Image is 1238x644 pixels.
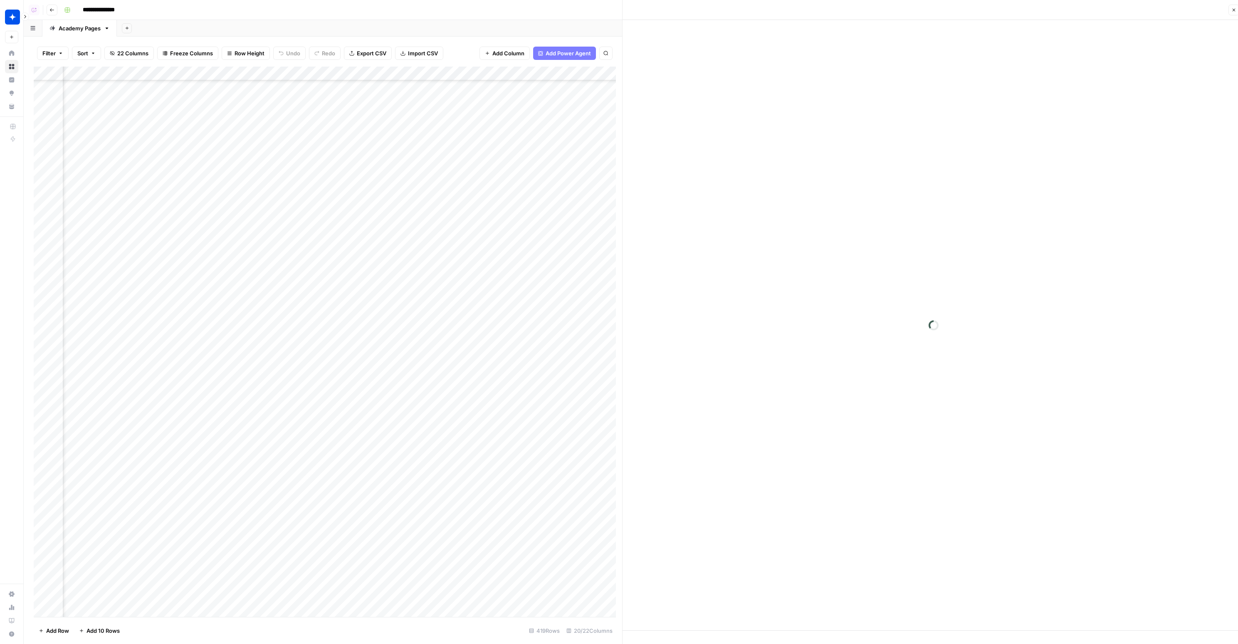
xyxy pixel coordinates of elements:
button: Add Row [34,624,74,637]
a: Academy Pages [42,20,117,37]
button: Add Column [479,47,530,60]
span: Add Column [492,49,524,57]
button: Workspace: Wiz [5,7,18,27]
button: Row Height [222,47,270,60]
span: Row Height [235,49,264,57]
a: Home [5,47,18,60]
div: Academy Pages [59,24,101,32]
span: Export CSV [357,49,386,57]
span: Undo [286,49,300,57]
a: Browse [5,60,18,73]
button: Redo [309,47,341,60]
a: Settings [5,587,18,601]
a: Insights [5,73,18,87]
button: Export CSV [344,47,392,60]
span: Filter [42,49,56,57]
span: Freeze Columns [170,49,213,57]
button: 22 Columns [104,47,154,60]
span: Redo [322,49,335,57]
a: Your Data [5,100,18,113]
button: Import CSV [395,47,443,60]
span: Add Power Agent [546,49,591,57]
button: Filter [37,47,69,60]
span: Sort [77,49,88,57]
img: Wiz Logo [5,10,20,25]
div: 20/22 Columns [563,624,616,637]
div: 419 Rows [526,624,563,637]
button: Sort [72,47,101,60]
a: Learning Hub [5,614,18,627]
span: Add 10 Rows [86,627,120,635]
button: Freeze Columns [157,47,218,60]
span: 22 Columns [117,49,148,57]
span: Add Row [46,627,69,635]
button: Add 10 Rows [74,624,125,637]
button: Add Power Agent [533,47,596,60]
span: Import CSV [408,49,438,57]
button: Undo [273,47,306,60]
a: Opportunities [5,87,18,100]
a: Usage [5,601,18,614]
button: Help + Support [5,627,18,641]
